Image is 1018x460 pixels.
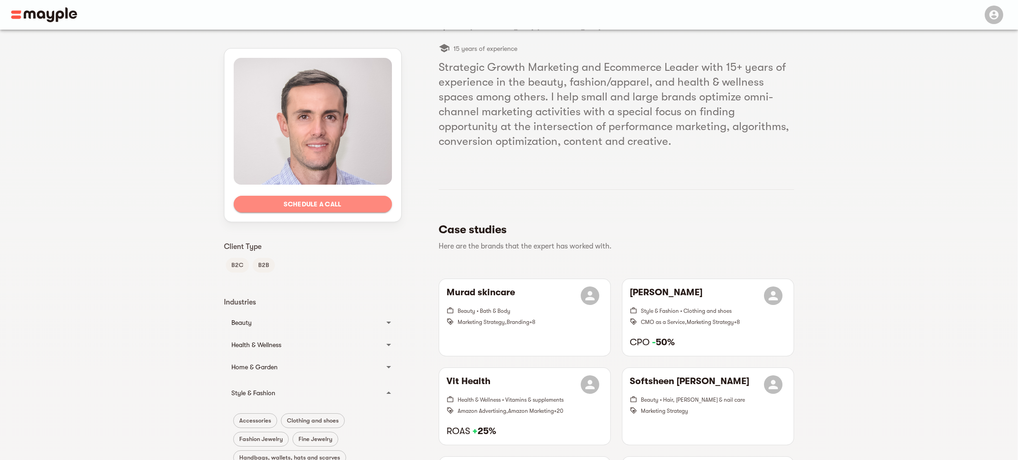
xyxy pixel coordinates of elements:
[529,319,535,325] span: + 8
[241,199,385,210] span: Schedule a call
[472,426,478,436] span: +
[630,375,749,394] h6: Softsheen [PERSON_NAME]
[458,408,508,414] span: Amazon Advertising ,
[734,319,740,325] span: + 8
[641,308,732,314] span: Style & Fashion • Clothing and shoes
[641,408,688,414] span: Marketing Strategy
[11,7,77,22] img: Main logo
[224,311,402,334] div: Beauty
[224,297,402,308] p: Industries
[224,378,402,408] div: Style & Fashion
[447,425,603,437] h6: ROAS
[234,415,277,426] span: Accessories
[447,286,515,305] h6: Murad skincare
[458,397,564,403] span: Health & Wellness • Vitamins & supplements
[439,241,787,252] p: Here are the brands that the expert has worked with.
[447,375,490,394] h6: Vit Health
[234,196,392,212] button: Schedule a call
[687,319,734,325] span: Marketing Strategy
[234,434,288,445] span: Fashion Jewelry
[224,356,402,378] div: Home & Garden
[231,339,378,350] div: Health & Wellness
[281,415,344,426] span: Clothing and shoes
[652,337,656,348] span: -
[641,397,745,403] span: Beauty • Hair, [PERSON_NAME] & nail care
[293,434,338,445] span: Fine Jewelry
[622,279,794,356] button: [PERSON_NAME]Style & Fashion • Clothing and shoesCMO as a Service,Marketing Strategy+8CPO -50%
[231,387,378,398] div: Style & Fashion
[458,308,510,314] span: Beauty • Bath & Body
[472,426,496,436] strong: 25%
[439,222,787,237] h5: Case studies
[851,353,1018,460] iframe: Chat Widget
[224,241,402,252] p: Client Type
[508,408,554,414] span: Amazon Marketing
[630,286,702,305] h6: [PERSON_NAME]
[224,334,402,356] div: Health & Wellness
[507,319,529,325] span: Branding
[439,368,610,445] button: Vit HealthHealth & Wellness • Vitamins & supplementsAmazon Advertising,Amazon Marketing+20ROAS +25%
[453,43,517,54] span: 15 years of experience
[622,368,794,445] button: Softsheen [PERSON_NAME]Beauty • Hair, [PERSON_NAME] & nail careMarketing Strategy
[652,337,675,348] strong: 50%
[630,336,786,348] h6: CPO
[231,317,378,328] div: Beauty
[554,408,563,414] span: + 20
[253,260,275,271] span: B2B
[979,10,1007,18] span: Menu
[226,260,249,271] span: B2C
[439,60,794,149] h5: Strategic Growth Marketing and Ecommerce Leader with 15+ years of experience in the beauty, fashi...
[439,279,610,356] button: Murad skincareBeauty • Bath & BodyMarketing Strategy,Branding+8
[231,361,378,373] div: Home & Garden
[458,319,507,325] span: Marketing Strategy ,
[641,319,687,325] span: CMO as a Service ,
